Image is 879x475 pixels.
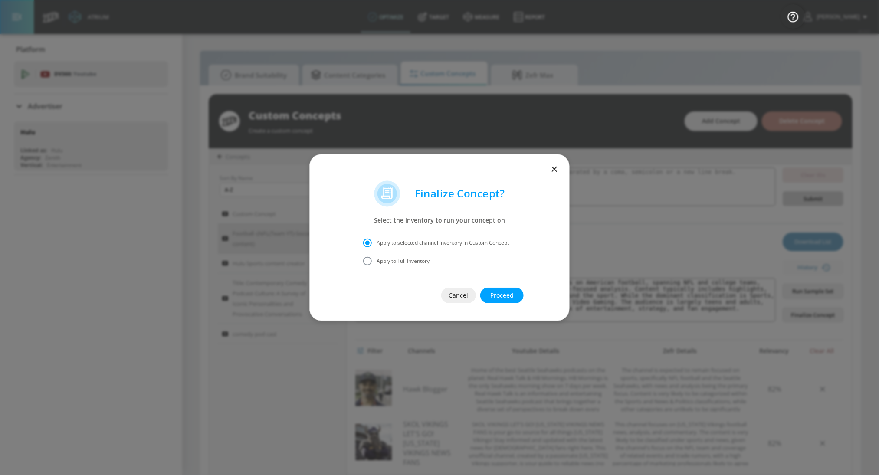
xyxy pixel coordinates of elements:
[377,257,430,265] span: Apply to Full Inventory
[377,239,509,247] span: Apply to selected channel inventory in Custom Concept
[441,288,476,303] button: Cancel
[415,187,505,200] p: Finalize Concept?
[781,4,805,29] button: Open Resource Center
[358,216,521,224] p: Select the inventory to run your concept on
[480,288,524,303] button: Proceed
[498,290,506,301] span: Proceed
